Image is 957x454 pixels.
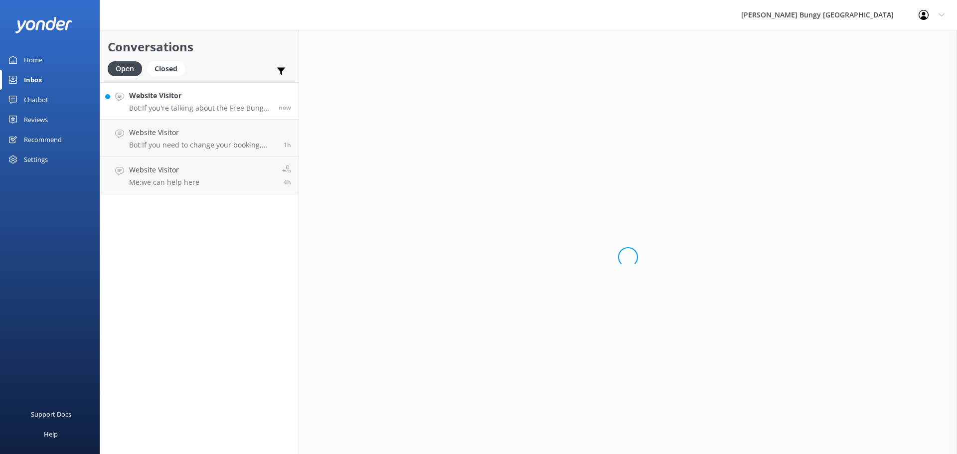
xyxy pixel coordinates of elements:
[24,50,42,70] div: Home
[100,120,299,157] a: Website VisitorBot:If you need to change your booking, give us a call on [PHONE_NUMBER] or [PHONE...
[24,130,62,150] div: Recommend
[129,141,276,150] p: Bot: If you need to change your booking, give us a call on [PHONE_NUMBER] or [PHONE_NUMBER], or s...
[31,404,71,424] div: Support Docs
[129,90,271,101] h4: Website Visitor
[24,110,48,130] div: Reviews
[279,103,291,112] span: Sep 21 2025 02:48pm (UTC +12:00) Pacific/Auckland
[24,90,48,110] div: Chatbot
[129,104,271,113] p: Bot: If you're talking about the Free Bungy Bus, those times are the bus departure times, so rock...
[108,61,142,76] div: Open
[129,164,199,175] h4: Website Visitor
[284,178,291,186] span: Sep 21 2025 10:29am (UTC +12:00) Pacific/Auckland
[108,37,291,56] h2: Conversations
[129,127,276,138] h4: Website Visitor
[100,157,299,194] a: Website VisitorMe:we can help here4h
[100,82,299,120] a: Website VisitorBot:If you're talking about the Free Bungy Bus, those times are the bus departure ...
[24,150,48,169] div: Settings
[44,424,58,444] div: Help
[147,63,190,74] a: Closed
[147,61,185,76] div: Closed
[108,63,147,74] a: Open
[284,141,291,149] span: Sep 21 2025 01:17pm (UTC +12:00) Pacific/Auckland
[24,70,42,90] div: Inbox
[129,178,199,187] p: Me: we can help here
[15,17,72,33] img: yonder-white-logo.png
